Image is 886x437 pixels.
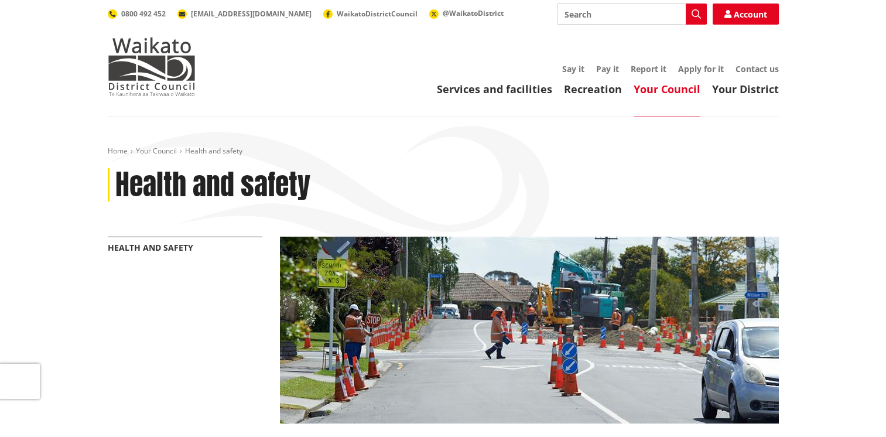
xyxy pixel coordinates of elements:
[136,146,177,156] a: Your Council
[736,63,779,74] a: Contact us
[115,168,310,202] h1: Health and safety
[557,4,707,25] input: Search input
[678,63,724,74] a: Apply for it
[121,9,166,19] span: 0800 492 452
[443,8,504,18] span: @WaikatoDistrict
[323,9,418,19] a: WaikatoDistrictCouncil
[713,4,779,25] a: Account
[177,9,312,19] a: [EMAIL_ADDRESS][DOMAIN_NAME]
[108,146,779,156] nav: breadcrumb
[596,63,619,74] a: Pay it
[191,9,312,19] span: [EMAIL_ADDRESS][DOMAIN_NAME]
[437,82,552,96] a: Services and facilities
[631,63,666,74] a: Report it
[108,9,166,19] a: 0800 492 452
[185,146,242,156] span: Health and safety
[634,82,700,96] a: Your Council
[564,82,622,96] a: Recreation
[280,237,779,424] img: Health-and-safety-2
[108,146,128,156] a: Home
[108,37,196,96] img: Waikato District Council - Te Kaunihera aa Takiwaa o Waikato
[429,8,504,18] a: @WaikatoDistrict
[562,63,584,74] a: Say it
[337,9,418,19] span: WaikatoDistrictCouncil
[108,242,193,253] a: Health and safety
[712,82,779,96] a: Your District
